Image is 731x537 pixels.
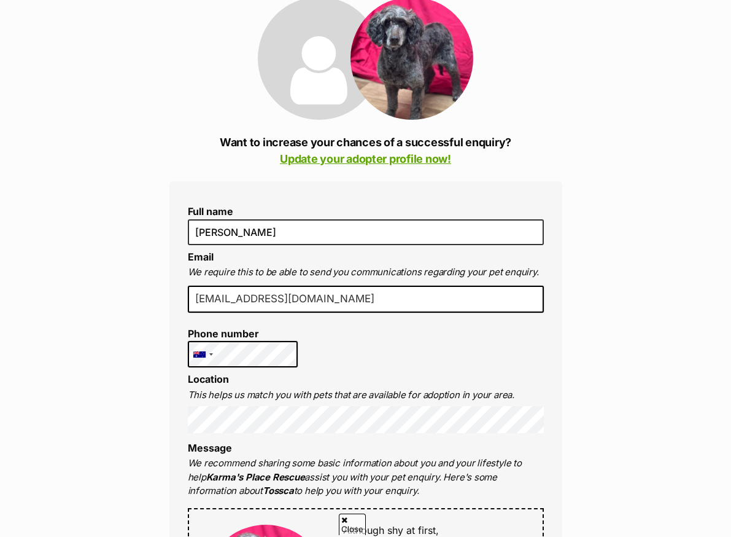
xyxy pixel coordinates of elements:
p: This helps us match you with pets that are available for adoption in your area. [188,388,544,402]
label: Email [188,251,214,263]
p: We require this to be able to send you communications regarding your pet enquiry. [188,265,544,280]
span: Close [339,514,366,535]
p: We recommend sharing some basic information about you and your lifestyle to help assist you with ... [188,457,544,498]
label: Location [188,373,229,385]
label: Message [188,442,232,454]
strong: Tossca [263,485,294,496]
label: Phone number [188,328,298,339]
strong: Karma's Place Rescue [206,471,305,483]
div: Australia: +61 [188,342,217,367]
input: E.g. Jimmy Chew [188,219,544,245]
label: Full name [188,206,544,217]
p: Want to increase your chances of a successful enquiry? [169,134,562,167]
a: Update your adopter profile now! [280,152,451,165]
